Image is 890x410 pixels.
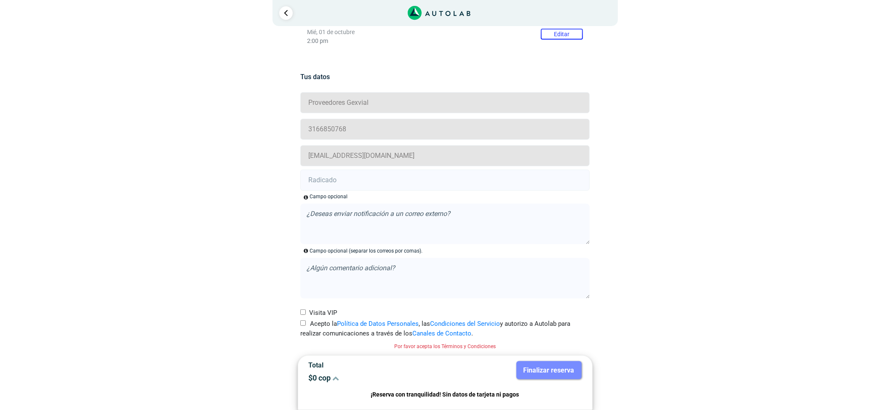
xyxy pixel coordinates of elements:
[300,73,590,81] h5: Tus datos
[300,320,306,326] input: Acepto laPolítica de Datos Personales, lasCondiciones del Servicioy autorizo a Autolab para reali...
[309,361,439,369] p: Total
[307,37,583,45] p: 2:00 pm
[394,343,496,349] small: Por favor acepta los Términos y Condiciones
[300,170,590,191] input: Radicado
[279,6,293,20] a: Ir al paso anterior
[408,8,470,16] a: Link al sitio de autolab
[337,320,419,327] a: Política de Datos Personales
[412,330,471,337] a: Canales de Contacto
[300,119,590,140] input: Celular
[310,247,422,255] p: Campo opcional (separar los correos por comas).
[309,373,439,382] p: $ 0 cop
[307,29,583,36] p: Mié, 01 de octubre
[300,309,306,315] input: Visita VIP
[309,390,582,399] p: ¡Reserva con tranquilidad! Sin datos de tarjeta ni pagos
[300,145,590,166] input: Correo electrónico
[300,308,337,318] label: Visita VIP
[541,29,583,40] button: Editar
[430,320,500,327] a: Condiciones del Servicio
[310,193,347,200] div: Campo opcional
[300,319,590,338] label: Acepto la , las y autorizo a Autolab para realizar comunicaciones a través de los .
[300,92,590,113] input: Nombre y apellido
[516,361,582,379] button: Finalizar reserva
